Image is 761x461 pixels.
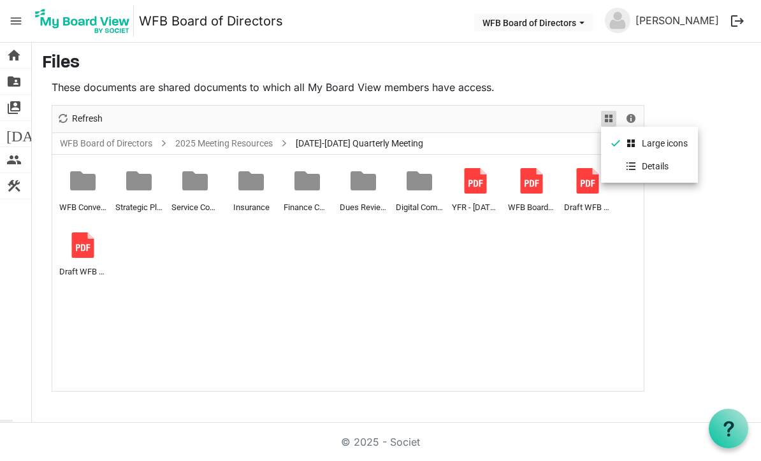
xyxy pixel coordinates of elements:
span: [DATE]-[DATE] Quarterly Meeting [293,136,426,152]
a: My Board View Logo [31,5,139,37]
button: Details [623,111,640,127]
a: © 2025 - Societ [341,436,420,448]
li: Service Company Meeting [170,160,221,214]
span: Draft WFB Board of Directors Minutes - [DATE].pdf [564,200,611,214]
span: folder_shared [6,69,22,94]
span: switch_account [6,95,22,120]
img: no-profile-picture.svg [605,8,630,33]
a: 2025 Meeting Resources [173,136,275,152]
div: View [598,106,620,132]
span: Draft WFB Board of Directors Agenda [DATE] and [DATE].pdf [59,264,106,278]
li: Digital Communications Policy [394,160,445,214]
img: My Board View Logo [31,5,134,37]
a: [PERSON_NAME] [630,8,724,33]
li: Strategic Plan Review [113,160,164,214]
button: WFB Board of Directors dropdownbutton [474,13,593,31]
li: Large icons [601,132,698,155]
p: These documents are shared documents to which all My Board View members have access. [52,80,644,95]
li: Finance Cmte [282,160,333,214]
span: home [6,43,22,68]
span: menu [4,9,28,33]
li: WFB Convention [57,160,108,214]
span: Service Company Meeting [171,200,219,214]
li: YFR - September 2025 State Board Report.pdf [450,160,501,214]
button: Refresh [55,111,105,127]
h3: Files [42,53,751,74]
span: Finance Cmte [284,200,331,214]
button: logout [724,8,751,34]
a: WFB Board of Directors [139,8,283,34]
span: WFB Convention [59,200,106,214]
div: Details [620,106,642,132]
li: Draft WFB Board of Directors Agenda 9-18 and 9-19-2025.pdf [57,224,108,278]
span: Insurance [228,200,275,214]
li: WFB Board of Directors Special Video Conf Mtg Draft Minutes - 8-19-2025.pdf [506,160,557,214]
a: WFB Board of Directors [57,136,155,152]
li: Draft WFB Board of Directors Minutes - 7-29-2025.pdf [562,160,613,214]
span: Digital Communications Policy [396,200,443,214]
li: Insurance [226,160,277,214]
span: people [6,147,22,173]
span: YFR - [DATE] State Board Report.pdf [452,200,499,214]
span: [DATE] [6,121,55,146]
span: WFB Board of Directors Special Video Conf Mtg Draft Minutes - [DATE].pdf [508,200,555,214]
li: Dues Review Cmte [338,160,389,214]
li: Details [601,155,698,178]
span: Strategic Plan Review [115,200,163,214]
div: Refresh [52,106,107,132]
span: Refresh [71,111,104,127]
span: construction [6,173,22,199]
button: View dropdownbutton [601,111,616,127]
span: Dues Review Cmte [340,200,387,214]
